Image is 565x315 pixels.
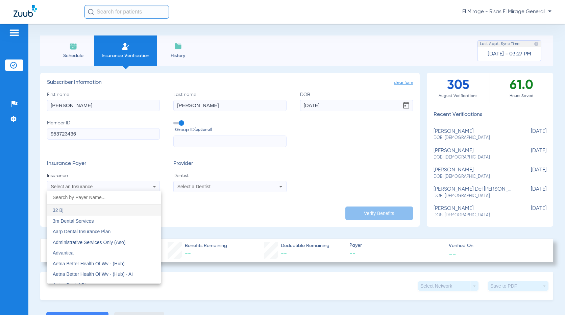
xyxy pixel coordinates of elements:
[53,282,93,288] span: Aetna Dental Plans
[53,271,133,277] span: Aetna Better Health Of Wv - (Hub) - Ai
[53,229,110,234] span: Aarp Dental Insurance Plan
[531,283,565,315] iframe: Chat Widget
[53,218,94,224] span: 3m Dental Services
[53,261,124,266] span: Aetna Better Health Of Wv - (Hub)
[53,208,64,213] span: 32 Bj
[53,240,126,245] span: Administrative Services Only (Aso)
[47,191,161,204] input: dropdown search
[53,250,73,256] span: Advantica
